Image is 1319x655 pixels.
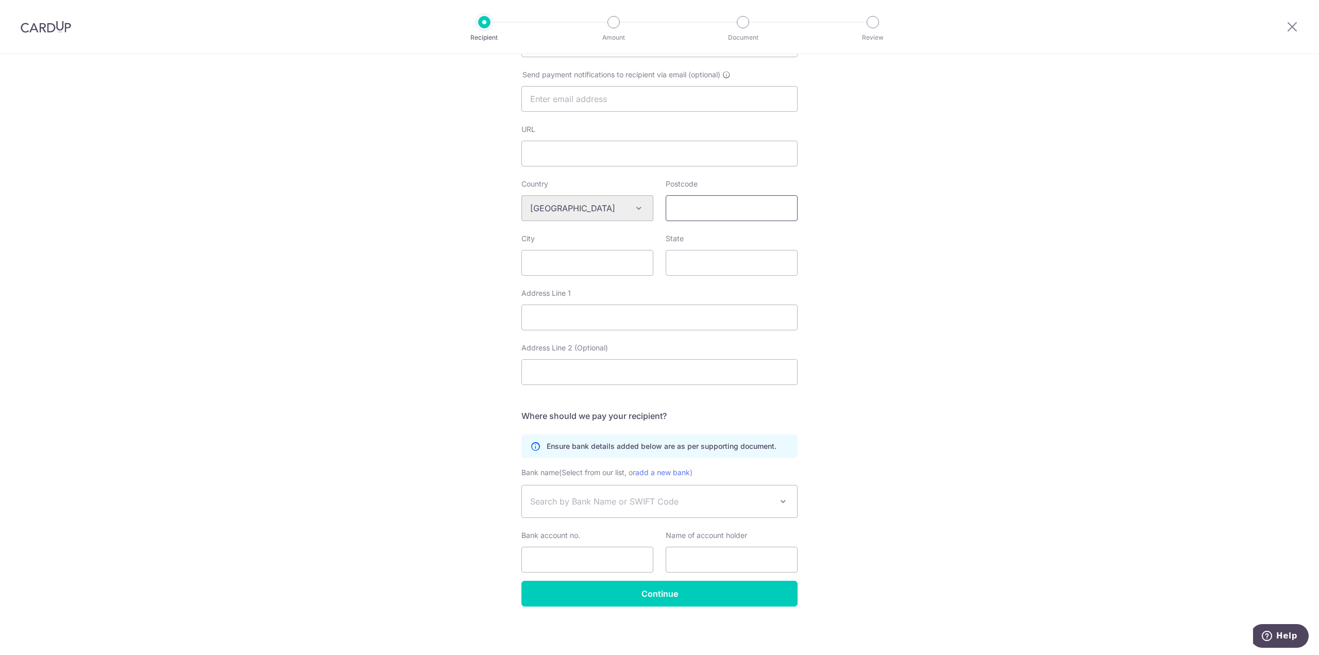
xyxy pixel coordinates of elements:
[530,495,772,508] span: Search by Bank Name or SWIFT Code
[547,441,776,451] p: Ensure bank details added below are as per supporting document.
[666,530,747,541] label: Name of account holder
[522,70,720,80] span: Send payment notifications to recipient via email (optional)
[576,32,652,43] p: Amount
[559,468,692,477] span: (Select from our list, or )
[521,343,608,353] label: Address Line 2 (Optional)
[521,466,692,479] label: Bank name
[21,21,71,33] img: CardUp
[835,32,911,43] p: Review
[521,410,798,422] h5: Where should we pay your recipient?
[521,179,548,189] label: Country
[666,179,698,189] label: Postcode
[521,288,571,298] label: Address Line 1
[521,233,535,244] label: City
[521,530,580,541] label: Bank account no.
[666,233,684,244] label: State
[446,32,522,43] p: Recipient
[521,581,798,607] input: Continue
[521,124,535,135] label: URL
[521,86,798,112] input: Enter email address
[635,468,690,477] a: add a new bank
[705,32,781,43] p: Document
[1253,624,1309,650] iframe: Opens a widget where you can find more information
